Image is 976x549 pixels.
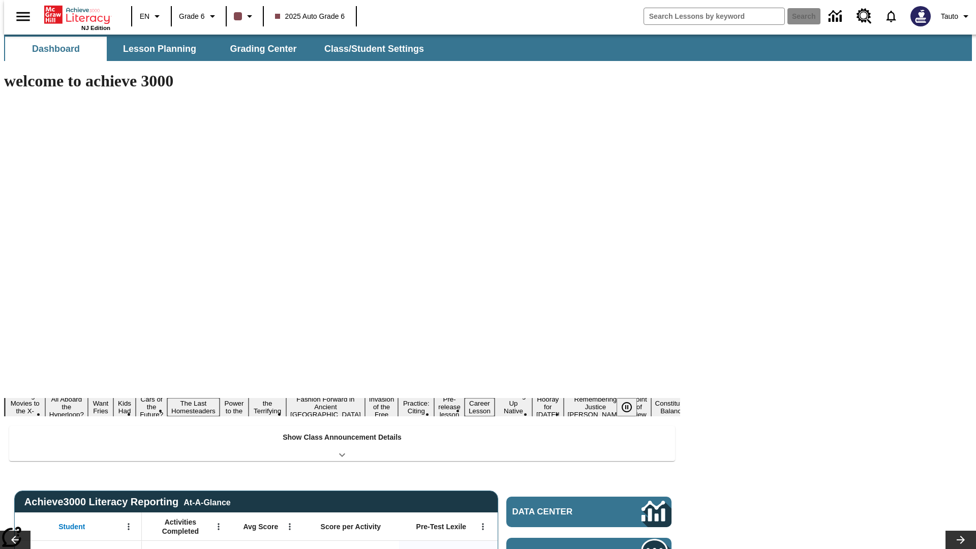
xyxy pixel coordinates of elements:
button: Slide 13 Career Lesson [465,398,495,416]
button: Slide 14 Cooking Up Native Traditions [495,390,532,424]
div: Show Class Announcement Details [9,426,675,461]
button: Slide 7 Solar Power to the People [220,390,249,424]
button: Select a new avatar [904,3,937,29]
button: Slide 1 Taking Movies to the X-Dimension [5,390,45,424]
button: Slide 9 Fashion Forward in Ancient Rome [286,394,365,420]
span: Grade 6 [179,11,205,22]
img: Avatar [910,6,931,26]
span: Achieve3000 Literacy Reporting [24,496,231,508]
span: EN [140,11,149,22]
button: Slide 8 Attack of the Terrifying Tomatoes [249,390,286,424]
span: Tauto [941,11,958,22]
span: Data Center [512,507,607,517]
button: Open Menu [282,519,297,534]
button: Class/Student Settings [316,37,432,61]
button: Open side menu [8,2,38,32]
p: Show Class Announcement Details [283,432,402,443]
span: Avg Score [243,522,278,531]
a: Resource Center, Will open in new tab [850,3,878,30]
input: search field [644,8,784,24]
button: Profile/Settings [937,7,976,25]
div: Pause [617,398,647,416]
span: 2025 Auto Grade 6 [275,11,345,22]
button: Slide 16 Remembering Justice O'Connor [564,394,628,420]
h1: welcome to achieve 3000 [4,72,680,90]
button: Slide 3 Do You Want Fries With That? [88,383,113,432]
div: At-A-Glance [184,496,230,507]
a: Home [44,5,110,25]
button: Slide 18 The Constitution's Balancing Act [651,390,700,424]
button: Grading Center [212,37,314,61]
span: Pre-Test Lexile [416,522,467,531]
button: Dashboard [5,37,107,61]
button: Slide 2 All Aboard the Hyperloop? [45,394,88,420]
button: Slide 12 Pre-release lesson [434,394,465,420]
button: Slide 11 Mixed Practice: Citing Evidence [398,390,434,424]
button: Grade: Grade 6, Select a grade [175,7,223,25]
div: SubNavbar [4,35,972,61]
button: Open Menu [211,519,226,534]
span: Activities Completed [147,517,214,536]
div: Home [44,4,110,31]
button: Lesson carousel, Next [945,531,976,549]
button: Open Menu [121,519,136,534]
span: Score per Activity [321,522,381,531]
button: Slide 15 Hooray for Constitution Day! [532,394,564,420]
button: Slide 5 Cars of the Future? [136,394,167,420]
a: Data Center [506,497,672,527]
button: Pause [617,398,637,416]
div: SubNavbar [4,37,433,61]
button: Slide 10 The Invasion of the Free CD [365,386,399,428]
span: Student [58,522,85,531]
button: Slide 4 Dirty Jobs Kids Had To Do [113,383,136,432]
span: NJ Edition [81,25,110,31]
button: Slide 6 The Last Homesteaders [167,398,220,416]
button: Lesson Planning [109,37,210,61]
button: Open Menu [475,519,491,534]
a: Data Center [822,3,850,30]
button: Class color is dark brown. Change class color [230,7,260,25]
button: Language: EN, Select a language [135,7,168,25]
a: Notifications [878,3,904,29]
